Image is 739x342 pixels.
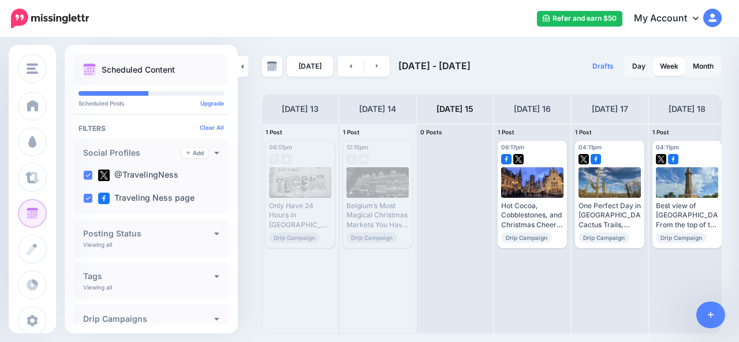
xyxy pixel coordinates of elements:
[266,129,282,136] span: 1 Post
[592,102,628,116] h4: [DATE] 17
[656,144,679,151] span: 04:11pm
[83,241,112,248] p: Viewing all
[578,201,641,230] div: One Perfect Day in [GEOGRAPHIC_DATA]: Cactus Trails, Tacos & Desert Vibes 🌞🌮 Read the full articl...
[653,57,685,76] a: Week
[83,230,214,238] h4: Posting Status
[656,201,718,230] div: Best view of [GEOGRAPHIC_DATA]? From the top of the Vulcan! Read more 👉 [URL][DOMAIN_NAME] #[GEOG...
[668,154,678,164] img: facebook-square.png
[83,315,214,323] h4: Drip Campaigns
[514,102,551,116] h4: [DATE] 16
[501,232,552,243] span: Drip Campaign
[98,170,178,181] label: @TravelingNess
[269,144,292,151] span: 06:17pm
[578,154,589,164] img: twitter-square.png
[79,124,224,133] h4: Filters
[359,102,396,116] h4: [DATE] 14
[98,193,195,204] label: Traveling Ness page
[346,232,397,243] span: Drip Campaign
[343,129,360,136] span: 1 Post
[591,154,601,164] img: facebook-square.png
[501,201,563,230] div: Hot Cocoa, Cobblestones, and Christmas Cheer: Belgium’s Most Festive Markets ✨ Read more 👉 [URL][...
[102,66,175,74] p: Scheduled Content
[359,154,369,164] img: twitter-grey-square.png
[281,154,292,164] img: twitter-grey-square.png
[578,144,602,151] span: 04:11pm
[182,148,208,158] a: Add
[98,193,110,204] img: facebook-square.png
[98,170,110,181] img: twitter-square.png
[346,144,368,151] span: 12:15pm
[27,63,38,74] img: menu.png
[79,100,224,106] p: Scheduled Posts
[652,129,669,136] span: 1 Post
[282,102,319,116] h4: [DATE] 13
[287,56,333,77] a: [DATE]
[267,61,277,72] img: calendar-grey-darker.png
[669,102,706,116] h4: [DATE] 18
[398,60,471,72] span: [DATE] - [DATE]
[83,63,96,76] img: calendar.png
[269,201,331,230] div: Only Have 24 Hours in [GEOGRAPHIC_DATA]? Here’s The Perfect Itinerary! 🌄🌵 Read more 👉 [URL][DOMAI...
[585,56,621,77] a: Drafts
[656,154,666,164] img: twitter-square.png
[200,124,224,131] a: Clear All
[200,100,224,107] a: Upgrade
[436,102,473,116] h4: [DATE] 15
[11,9,89,28] img: Missinglettr
[346,201,409,230] div: Belgium’s Most Magical Christmas Markets You Have to Experience! 🎁❄️ Read more 👉 [URL][DOMAIN_NAM...
[346,154,357,164] img: facebook-grey-square.png
[513,154,524,164] img: twitter-square.png
[501,144,524,151] span: 06:17pm
[420,129,442,136] span: 0 Posts
[656,232,707,243] span: Drip Campaign
[578,232,629,243] span: Drip Campaign
[501,154,512,164] img: facebook-square.png
[622,5,722,33] a: My Account
[83,284,112,291] p: Viewing all
[498,129,514,136] span: 1 Post
[269,232,320,243] span: Drip Campaign
[686,57,721,76] a: Month
[625,57,652,76] a: Day
[537,11,622,27] a: Refer and earn $50
[83,272,214,280] h4: Tags
[575,129,592,136] span: 1 Post
[269,154,279,164] img: facebook-grey-square.png
[83,149,182,157] h4: Social Profiles
[592,63,614,70] span: Drafts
